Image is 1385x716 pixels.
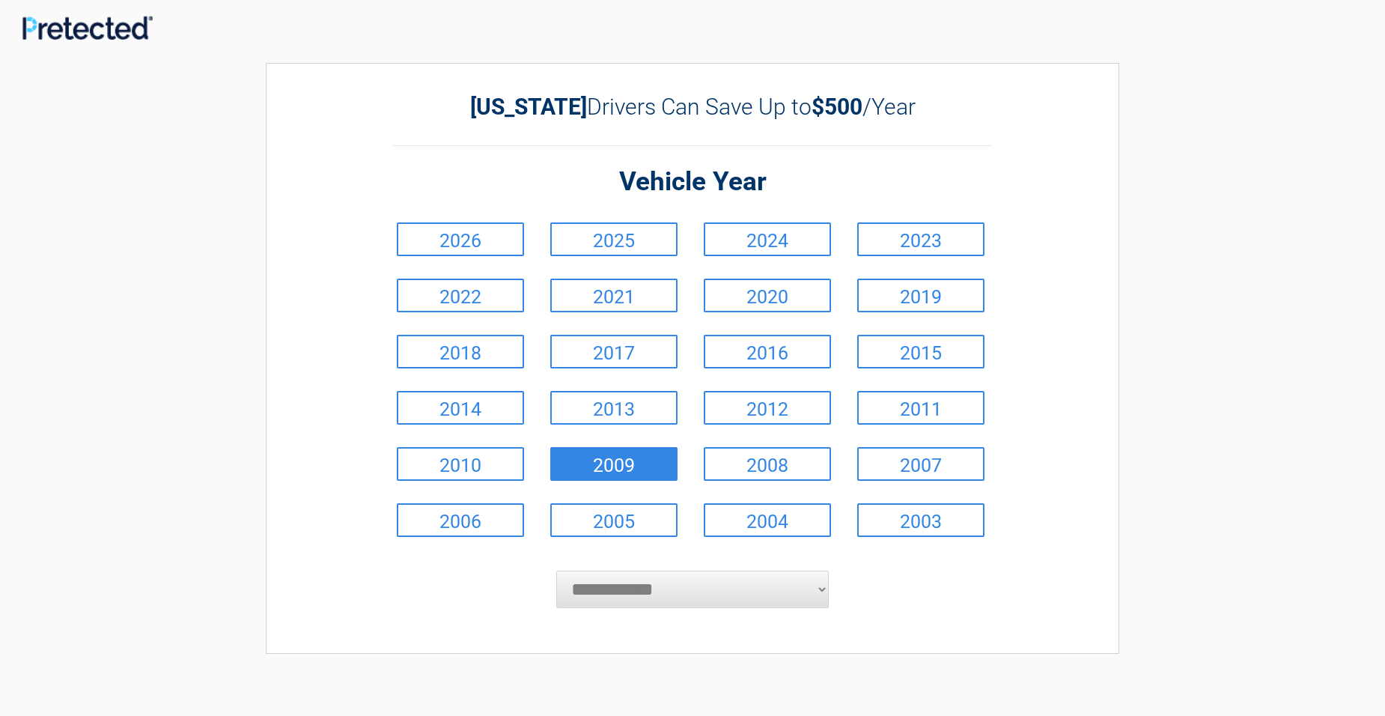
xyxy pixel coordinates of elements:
a: 2011 [857,391,984,425]
a: 2008 [704,447,831,481]
a: 2004 [704,503,831,537]
h2: Vehicle Year [393,165,992,200]
a: 2013 [550,391,678,425]
img: Main Logo [22,16,153,40]
a: 2016 [704,335,831,368]
a: 2005 [550,503,678,537]
b: [US_STATE] [470,94,587,120]
a: 2021 [550,279,678,312]
a: 2019 [857,279,984,312]
a: 2009 [550,447,678,481]
a: 2020 [704,279,831,312]
a: 2025 [550,222,678,256]
b: $500 [812,94,862,120]
h2: Drivers Can Save Up to /Year [393,94,992,120]
a: 2012 [704,391,831,425]
a: 2022 [397,279,524,312]
a: 2015 [857,335,984,368]
a: 2010 [397,447,524,481]
a: 2024 [704,222,831,256]
a: 2023 [857,222,984,256]
a: 2007 [857,447,984,481]
a: 2017 [550,335,678,368]
a: 2014 [397,391,524,425]
a: 2018 [397,335,524,368]
a: 2006 [397,503,524,537]
a: 2003 [857,503,984,537]
a: 2026 [397,222,524,256]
